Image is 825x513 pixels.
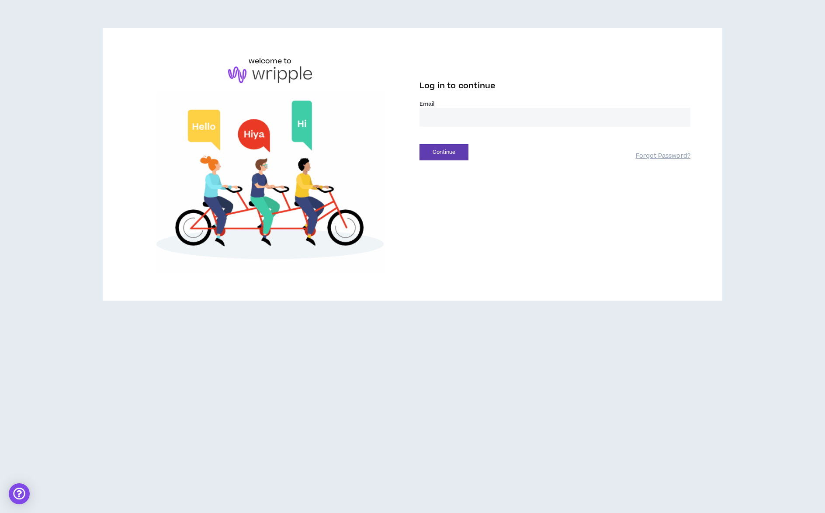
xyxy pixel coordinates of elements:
[228,66,312,83] img: logo-brand.png
[419,80,496,91] span: Log in to continue
[135,92,406,273] img: Welcome to Wripple
[249,56,292,66] h6: welcome to
[419,100,690,108] label: Email
[419,144,468,160] button: Continue
[9,483,30,504] div: Open Intercom Messenger
[636,152,690,160] a: Forgot Password?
